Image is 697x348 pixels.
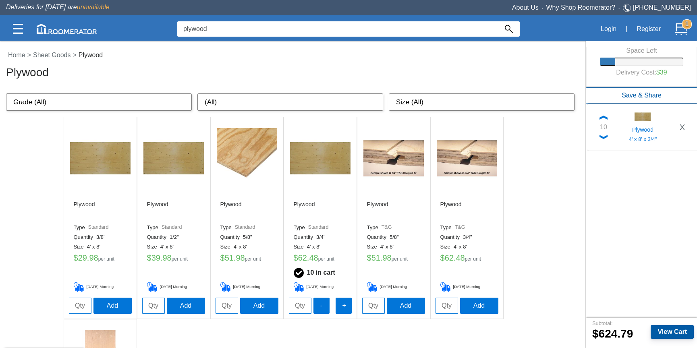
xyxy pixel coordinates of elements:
[74,253,78,262] label: $
[390,234,402,240] label: 5/8"
[147,244,160,250] label: Size
[600,122,607,132] div: 10
[382,224,392,231] label: T&G
[220,253,274,265] h5: 51.98
[147,282,200,292] h5: [DATE] Morning
[592,320,613,326] small: Subtotal:
[617,136,668,143] h5: 4' x 8' x 3/4"
[651,325,694,339] button: View Cart
[463,234,475,240] label: 3/4"
[440,224,455,231] label: Type
[220,282,274,292] h5: [DATE] Morning
[290,128,351,188] img: /app/images/Buttons/favicon.jpg
[436,298,458,314] input: Qty
[336,298,352,314] button: +
[142,298,165,314] input: Qty
[539,7,546,10] span: •
[147,282,160,292] img: Delivery_Cart.png
[440,244,454,250] label: Size
[216,298,238,314] input: Qty
[93,298,132,314] button: Add
[367,253,420,265] h5: 51.98
[596,21,621,37] button: Login
[392,257,408,262] label: per unit
[220,234,243,240] label: Quantity
[460,298,498,314] button: Add
[172,257,188,262] label: per unit
[367,244,380,250] label: Size
[586,87,697,104] button: Save & Share
[600,47,683,54] h6: Space Left
[69,298,91,314] input: Qty
[318,257,334,262] label: per unit
[380,244,397,250] label: 4' x 8'
[217,128,277,188] img: /app/images/Buttons/favicon.jpg
[220,253,225,262] label: $
[455,224,465,231] label: T&G
[367,253,371,262] label: $
[512,4,539,11] a: About Us
[74,253,127,265] h5: 29.98
[235,224,255,231] label: Standard
[74,244,87,250] label: Size
[367,234,390,240] label: Quantity
[592,328,599,340] label: $
[440,201,462,221] h6: Plywood
[307,244,324,250] label: 4' x 8'
[31,52,73,58] a: Sheet Goods
[307,269,335,276] b: 10 in cart
[682,19,692,29] strong: 1
[240,298,278,314] button: Add
[313,298,330,314] button: -
[316,234,329,240] label: 3/4"
[147,234,170,240] label: Quantity
[674,120,690,134] button: X
[167,298,205,314] button: Add
[13,24,23,34] img: Categories.svg
[27,50,31,60] label: >
[592,327,633,340] b: 624.79
[367,282,420,292] h5: [DATE] Morning
[74,282,87,292] img: Delivery_Cart.png
[546,4,616,11] a: Why Shop Roomerator?
[632,21,665,37] button: Register
[294,268,307,278] img: Checkmark_Cart.png
[74,234,96,240] label: Quantity
[147,224,162,231] label: Type
[437,128,497,188] img: /app/images/Buttons/favicon.jpg
[160,244,177,250] label: 4' x 8'
[362,298,385,314] input: Qty
[600,135,608,139] img: Down_Chevron.png
[96,234,109,240] label: 3/8"
[621,20,632,38] div: |
[170,234,182,240] label: 1/2"
[367,224,382,231] label: Type
[440,282,453,292] img: Delivery_Cart.png
[675,23,687,35] img: Cart.svg
[87,244,104,250] label: 4' x 8'
[505,25,513,33] img: Search_Icon.svg
[220,282,233,292] img: Delivery_Cart.png
[294,201,315,221] h6: Plywood
[147,253,151,262] label: $
[440,253,445,262] label: $
[77,4,110,10] span: unavailable
[88,224,109,231] label: Standard
[220,201,242,221] h6: Plywood
[633,4,691,11] a: [PHONE_NUMBER]
[606,66,677,79] h6: Delivery Cost:
[245,257,261,262] label: per unit
[6,63,584,79] h3: Plywood
[294,253,298,262] label: $
[73,50,76,60] label: >
[294,282,307,292] img: Delivery_Cart.png
[289,298,311,314] input: Qty
[367,282,380,292] img: Delivery_Cart.png
[658,328,687,335] b: View Cart
[74,282,127,292] h5: [DATE] Morning
[294,234,316,240] label: Quantity
[656,69,667,76] label: $39
[6,52,27,58] a: Home
[6,4,110,10] span: Deliveries for [DATE] are
[363,128,424,188] img: /app/images/Buttons/favicon.jpg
